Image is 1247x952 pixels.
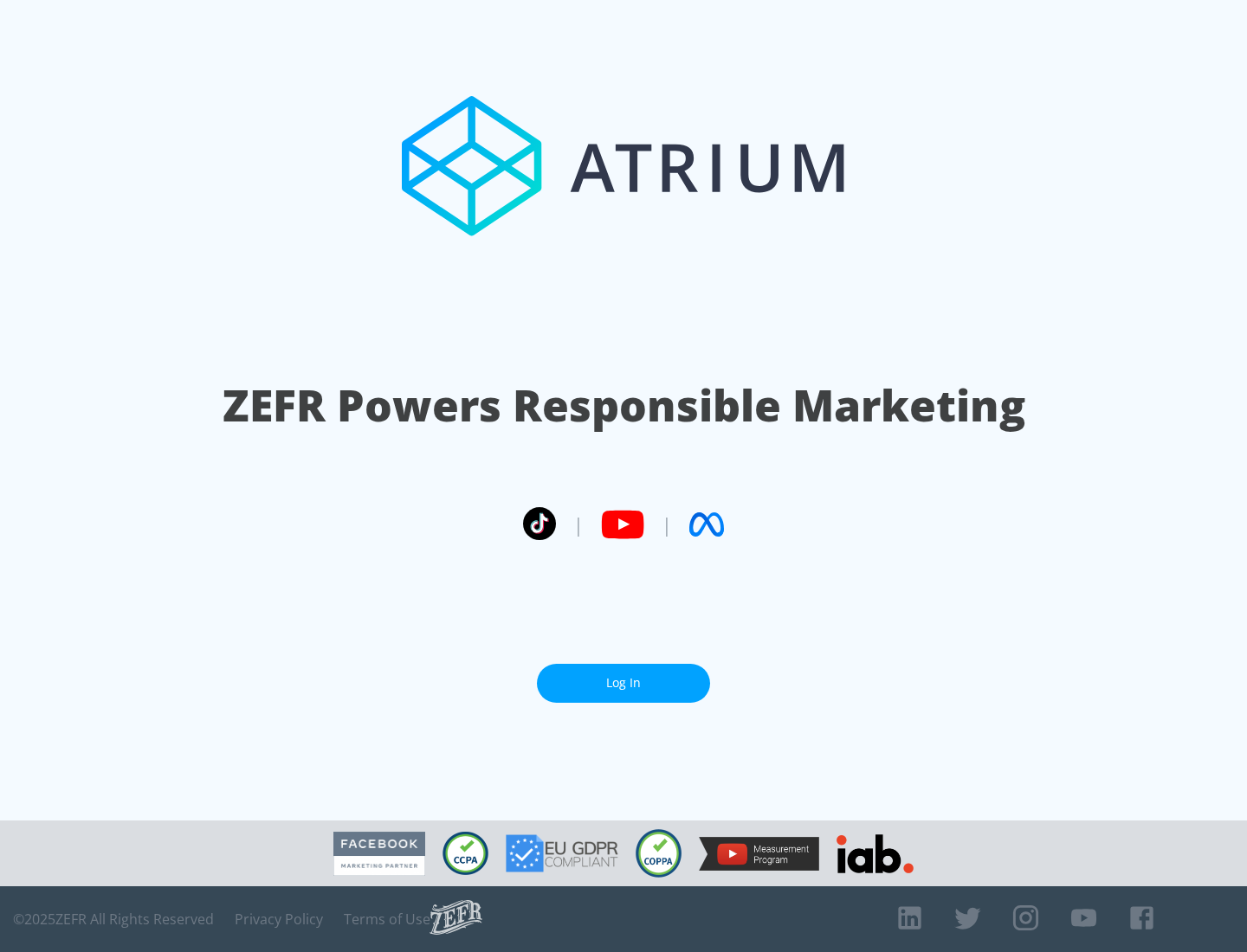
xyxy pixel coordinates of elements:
img: CCPA Compliant [443,832,488,875]
h1: ZEFR Powers Responsible Marketing [223,376,1025,435]
a: Privacy Policy [235,910,323,928]
img: COPPA Compliant [636,829,682,878]
img: GDPR Compliant [506,834,618,872]
span: | [662,511,672,537]
img: YouTube Measurement Program [699,837,819,871]
a: Log In [537,664,710,703]
span: © 2025 ZEFR All Rights Reserved [13,910,214,928]
img: Facebook Marketing Partner [333,832,425,876]
img: IAB [837,834,914,873]
a: Terms of Use [344,910,430,928]
span: | [573,511,584,537]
